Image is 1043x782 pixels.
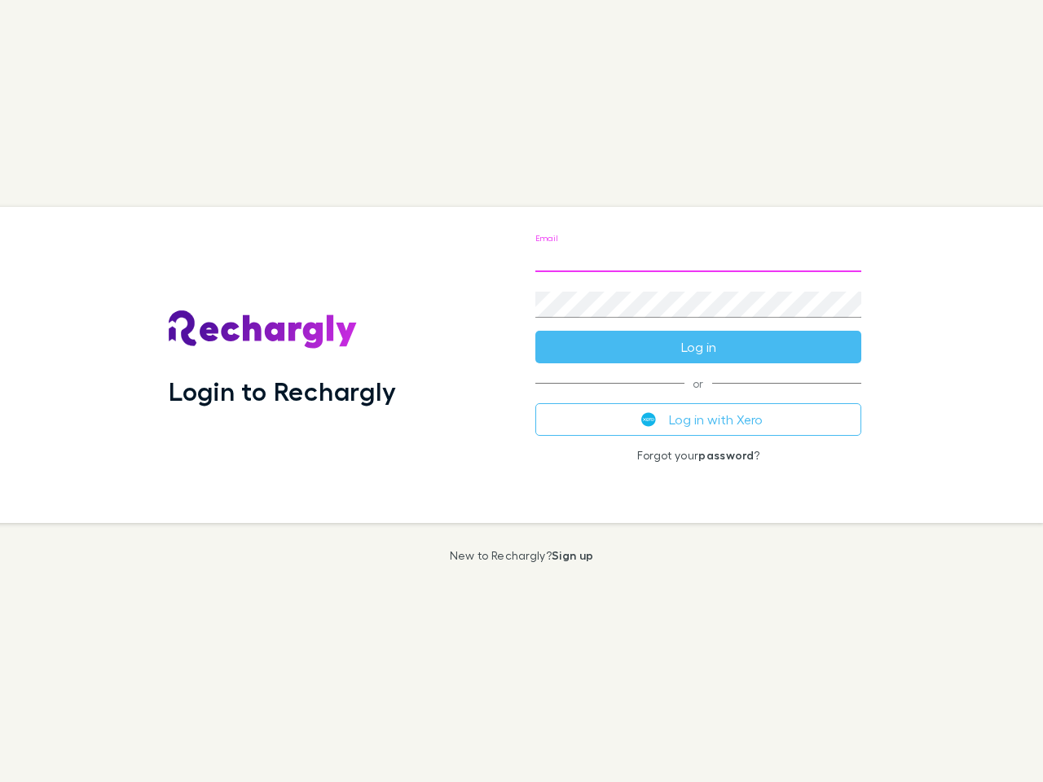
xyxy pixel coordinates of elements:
[450,549,594,562] p: New to Rechargly?
[169,376,396,406] h1: Login to Rechargly
[698,448,754,462] a: password
[641,412,656,427] img: Xero's logo
[535,383,861,384] span: or
[535,449,861,462] p: Forgot your ?
[552,548,593,562] a: Sign up
[535,403,861,436] button: Log in with Xero
[988,727,1027,766] iframe: Intercom live chat
[535,331,861,363] button: Log in
[535,232,557,244] label: Email
[169,310,358,349] img: Rechargly's Logo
